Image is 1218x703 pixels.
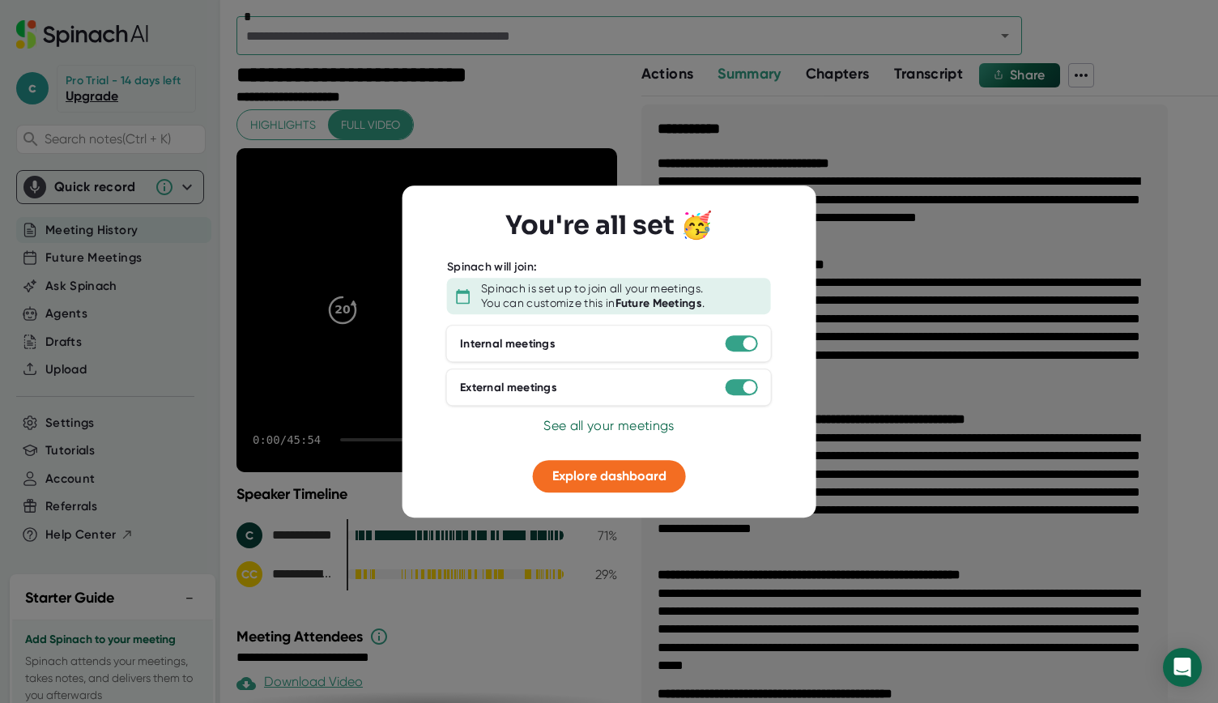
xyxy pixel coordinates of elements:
div: Open Intercom Messenger [1163,648,1202,687]
div: Internal meetings [460,337,556,351]
div: You can customize this in . [481,296,705,311]
button: See all your meetings [543,416,674,436]
div: Spinach is set up to join all your meetings. [481,282,703,296]
span: Explore dashboard [552,468,666,484]
div: External meetings [460,381,557,395]
h3: You're all set 🥳 [505,211,713,241]
b: Future Meetings [615,296,703,310]
button: Explore dashboard [533,460,686,492]
div: Spinach will join: [447,260,537,275]
span: See all your meetings [543,418,674,433]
